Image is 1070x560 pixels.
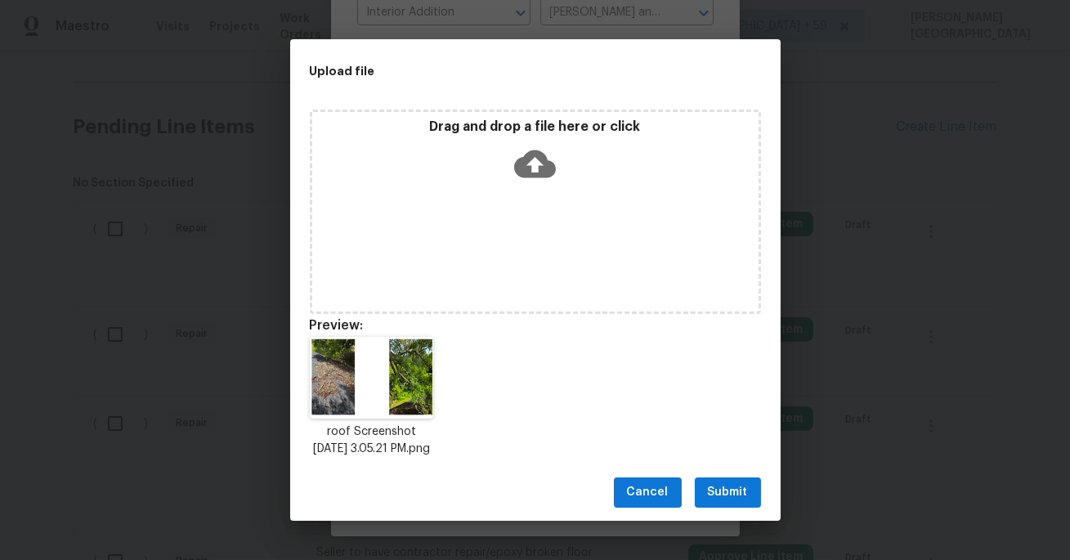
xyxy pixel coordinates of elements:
span: Submit [708,482,748,503]
button: Submit [695,477,761,508]
span: Cancel [627,482,669,503]
p: roof Screenshot [DATE] 3.05.21 PM.png [310,423,434,458]
h2: Upload file [310,62,687,80]
p: Drag and drop a file here or click [312,119,759,136]
button: Cancel [614,477,682,508]
img: xXOvLJeBIpAESgCRaAIFIEiUASKQBEoAkWgCBSBIlAEikARKAJF4D8AS97jH2CR58YAAAAASUVORK5CYII= [310,337,434,419]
